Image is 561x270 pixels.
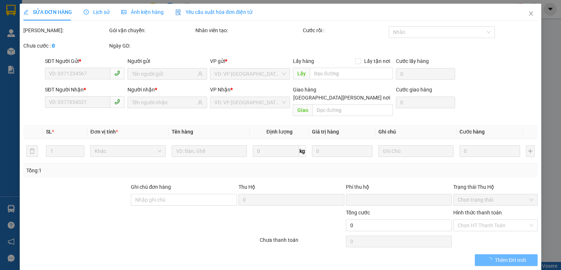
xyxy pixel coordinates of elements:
[396,58,429,64] label: Cước lấy hàng
[114,99,120,105] span: phone
[453,183,538,191] div: Trạng thái Thu Hộ
[52,43,55,49] b: 0
[175,10,181,15] img: icon
[299,145,306,157] span: kg
[127,86,207,94] div: Người nhận
[198,100,203,105] span: user
[210,57,290,65] div: VP gửi
[45,86,125,94] div: SĐT Người Nhận
[210,87,230,93] span: VP Nhận
[396,97,455,108] input: Cước giao hàng
[528,11,534,16] span: close
[309,68,393,79] input: Dọc đường
[26,145,38,157] button: delete
[346,210,370,215] span: Tổng cước
[132,98,196,106] input: Tên người nhận
[23,26,108,34] div: [PERSON_NAME]:
[84,10,89,15] span: clock-circle
[45,57,125,65] div: SĐT Người Gửi
[109,26,194,34] div: Gói vận chuyển:
[361,57,393,65] span: Lấy tận nơi
[293,87,316,93] span: Giao hàng
[259,236,345,249] div: Chưa thanh toán
[109,42,194,50] div: Ngày GD:
[459,145,520,157] input: 0
[396,87,432,93] label: Cước giao hàng
[23,10,28,15] span: edit
[293,104,312,116] span: Giao
[172,129,193,135] span: Tên hàng
[114,70,120,76] span: phone
[293,68,309,79] span: Lấy
[46,129,52,135] span: SL
[84,9,110,15] span: Lịch sử
[175,9,252,15] span: Yêu cầu xuất hóa đơn điện tử
[375,125,457,139] th: Ghi chú
[458,194,533,205] span: Chọn trạng thái
[312,129,339,135] span: Giá trị hàng
[132,70,196,78] input: Tên người gửi
[266,129,292,135] span: Định lượng
[90,129,118,135] span: Đơn vị tính
[198,71,203,76] span: user
[121,10,126,15] span: picture
[526,145,535,157] button: plus
[346,183,452,194] div: Phí thu hộ
[95,146,161,157] span: Khác
[303,26,387,34] div: Cước rồi :
[121,9,164,15] span: Ảnh kiện hàng
[312,104,393,116] input: Dọc đường
[127,57,207,65] div: Người gửi
[290,94,393,102] span: [GEOGRAPHIC_DATA][PERSON_NAME] nơi
[459,129,485,135] span: Cước hàng
[172,145,247,157] input: VD: Bàn, Ghế
[23,9,72,15] span: SỬA ĐƠN HÀNG
[495,256,526,264] span: Thêm ĐH mới
[195,26,301,34] div: Nhân viên tạo:
[396,68,455,80] input: Cước lấy hàng
[378,145,454,157] input: Ghi Chú
[293,58,314,64] span: Lấy hàng
[131,194,237,206] input: Ghi chú đơn hàng
[26,166,217,175] div: Tổng: 1
[23,42,108,50] div: Chưa cước :
[475,254,538,266] button: Thêm ĐH mới
[521,4,541,24] button: Close
[486,257,495,262] span: loading
[131,184,171,190] label: Ghi chú đơn hàng
[312,145,373,157] input: 0
[238,184,255,190] span: Thu Hộ
[453,210,502,215] label: Hình thức thanh toán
